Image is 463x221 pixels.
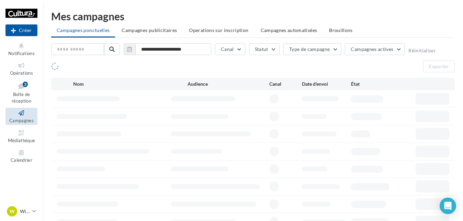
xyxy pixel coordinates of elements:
div: Mes campagnes [51,11,455,21]
span: Calendrier [11,157,32,163]
div: 3 [23,82,28,87]
div: Open Intercom Messenger [440,198,456,214]
button: Campagnes actives [345,43,405,55]
span: Campagnes [9,118,34,123]
div: Nouvelle campagne [5,24,37,36]
span: W [10,208,15,215]
span: Opérations [10,70,33,76]
button: Notifications [5,41,37,57]
span: Campagnes publicitaires [122,27,177,33]
button: Type de campagne [283,43,341,55]
a: Boîte de réception3 [5,80,37,105]
div: Nom [73,81,188,87]
div: État [351,81,400,87]
span: Notifications [8,51,35,56]
button: Canal [215,43,245,55]
button: Statut [249,43,280,55]
a: Campagnes [5,108,37,125]
span: Operations sur inscription [189,27,248,33]
div: Date d'envoi [302,81,351,87]
a: W Wittenheim [5,205,37,218]
span: Boîte de réception [12,92,31,104]
a: Calendrier [5,147,37,164]
p: Wittenheim [20,208,30,215]
a: Médiathèque [5,128,37,145]
button: Réinitialiser [408,48,436,53]
span: Campagnes automatisées [261,27,317,33]
span: Brouillons [329,27,353,33]
a: Opérations [5,60,37,77]
div: Canal [269,81,302,87]
div: Audience [188,81,269,87]
button: Exporter [423,61,455,72]
span: Médiathèque [8,138,35,143]
span: Campagnes actives [351,46,393,52]
button: Créer [5,24,37,36]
